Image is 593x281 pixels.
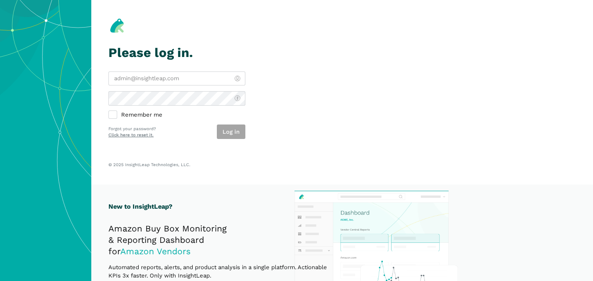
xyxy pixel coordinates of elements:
span: Amazon Vendors [120,246,190,256]
p: Forgot your password? [108,126,156,132]
p: © 2025 InsightLeap Technologies, LLC. [108,162,576,167]
h2: Amazon Buy Box Monitoring & Reporting Dashboard for [108,223,337,257]
label: Remember me [108,111,245,119]
p: Automated reports, alerts, and product analysis in a single platform. Actionable KPIs 3x faster. ... [108,263,337,280]
h1: New to InsightLeap? [108,202,337,212]
input: admin@insightleap.com [108,71,245,86]
h1: Please log in. [108,46,245,60]
a: Click here to reset it. [108,132,154,137]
